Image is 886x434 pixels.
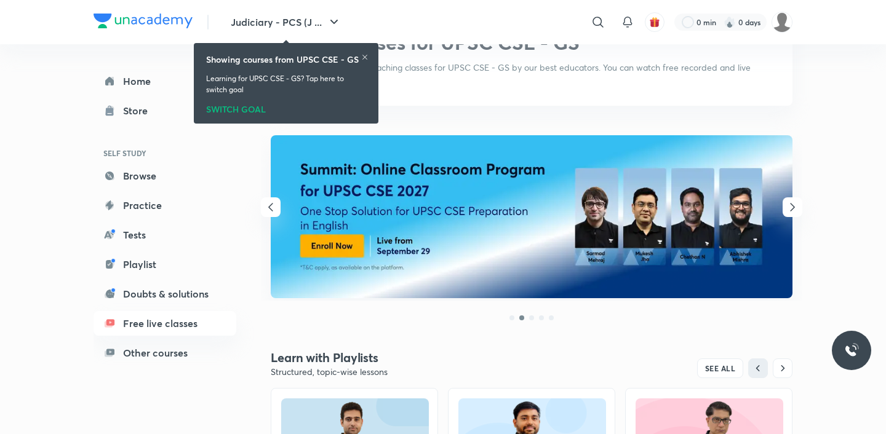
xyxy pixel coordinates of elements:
div: SWITCH GOAL [206,100,366,114]
img: ttu [844,343,859,358]
img: avatar [649,17,660,28]
a: banner [271,135,792,300]
h1: Free classes for UPSC CSE - GS [295,31,580,54]
p: Watch free online coaching classes for UPSC CSE - GS by our best educators. You can watch free re... [295,61,768,86]
img: Abdul Ramzeen [772,12,792,33]
h6: SELF STUDY [94,143,236,164]
img: Company Logo [94,14,193,28]
a: Home [94,69,236,93]
a: Browse [94,164,236,188]
p: Learning for UPSC CSE - GS? Tap here to switch goal [206,73,366,95]
p: Structured, topic-wise lessons [271,366,532,378]
button: Judiciary - PCS (J ... [223,10,349,34]
h6: Showing courses from UPSC CSE - GS [206,53,359,66]
button: SEE ALL [697,358,744,378]
a: Practice [94,193,236,218]
button: avatar [645,12,664,32]
a: Tests [94,223,236,247]
img: banner [271,135,792,298]
a: Other courses [94,341,236,365]
span: SEE ALL [705,364,736,373]
h4: Learn with Playlists [271,350,532,366]
a: Doubts & solutions [94,282,236,306]
a: Playlist [94,252,236,277]
img: streak [724,16,736,28]
div: Store [123,103,155,118]
a: Company Logo [94,14,193,31]
a: Free live classes [94,311,236,336]
a: Store [94,98,236,123]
